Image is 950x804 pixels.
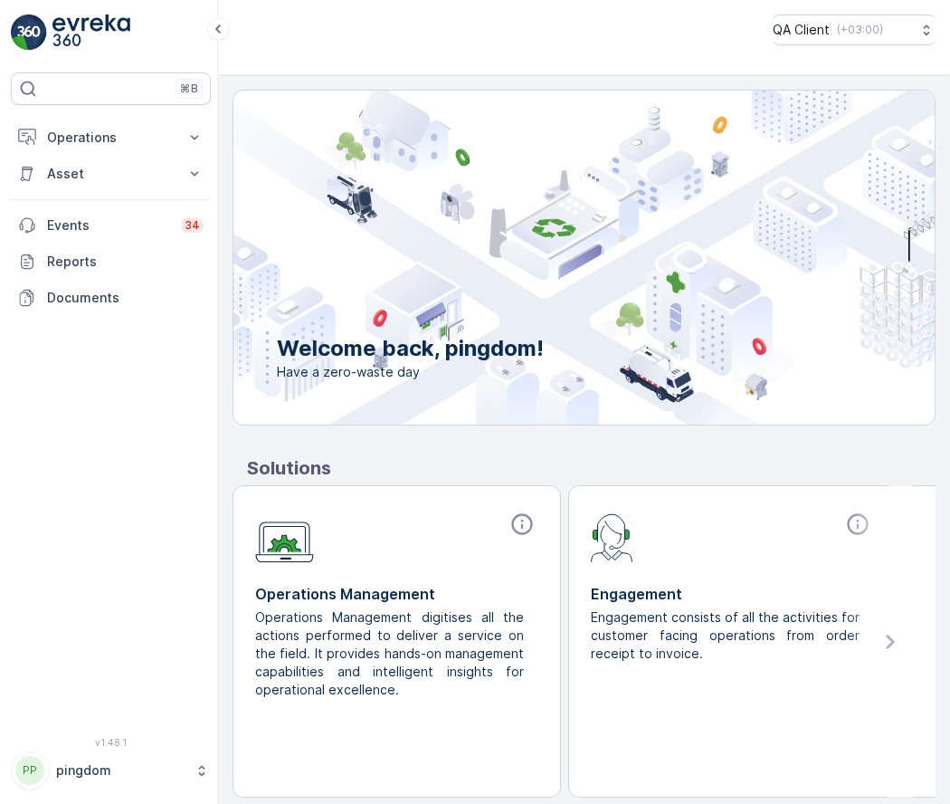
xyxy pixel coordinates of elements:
p: Engagement consists of all the activities for customer facing operations from order receipt to in... [591,608,860,663]
img: module-icon [255,512,314,563]
button: Asset [11,156,211,192]
button: QA Client(+03:00) [773,14,936,45]
p: Engagement [591,583,874,605]
button: PPpingdom [11,751,211,790]
p: Operations Management digitises all the actions performed to deliver a service on the field. It p... [255,608,524,699]
p: Operations Management [255,583,538,605]
p: Asset [47,165,175,183]
p: Documents [47,289,204,307]
a: Reports [11,244,211,280]
div: PP [15,756,44,785]
a: Documents [11,280,211,316]
span: v 1.48.1 [11,737,211,748]
img: city illustration [152,91,935,425]
p: ⌘B [180,81,198,96]
a: Events34 [11,207,211,244]
img: logo [11,14,47,51]
p: Reports [47,253,204,271]
p: Welcome back, pingdom! [277,334,544,363]
img: logo_light-DOdMpM7g.png [52,14,130,51]
p: Events [47,216,170,234]
p: 34 [185,218,200,233]
p: pingdom [56,761,185,780]
span: Have a zero-waste day [277,363,544,381]
p: Solutions [247,455,936,482]
button: Operations [11,120,211,156]
p: ( +03:00 ) [837,23,883,37]
p: Operations [47,129,175,147]
img: module-icon [591,512,633,562]
p: QA Client [773,21,830,39]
